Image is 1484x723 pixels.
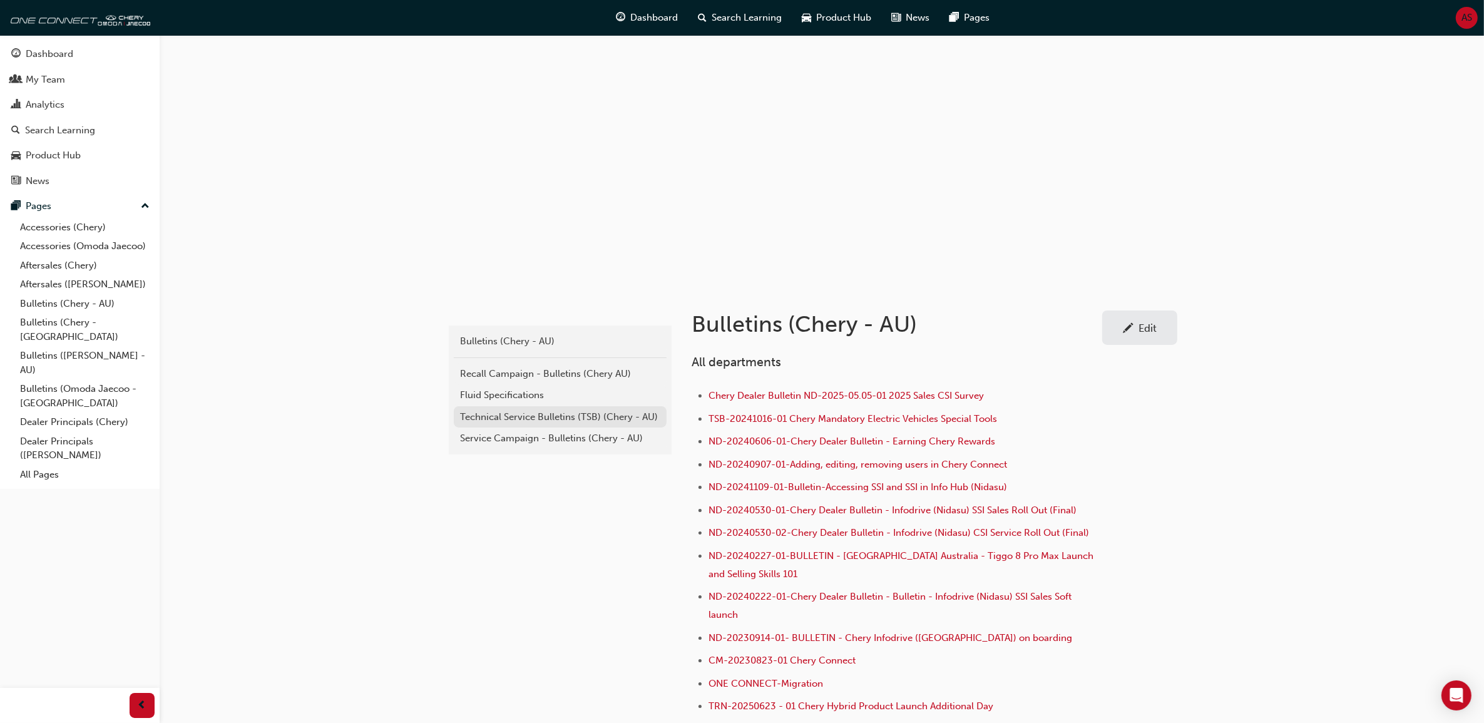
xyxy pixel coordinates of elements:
a: ND-20230914-01- BULLETIN - Chery Infodrive ([GEOGRAPHIC_DATA]) on boarding [709,632,1072,644]
a: ND-20240907-01-Adding, editing, removing users in Chery Connect [709,459,1007,470]
span: AS [1461,11,1472,25]
a: car-iconProduct Hub [792,5,882,31]
a: Accessories (Omoda Jaecoo) [15,237,155,256]
div: News [26,174,49,188]
a: News [5,170,155,193]
a: search-iconSearch Learning [688,5,792,31]
div: Pages [26,199,51,213]
a: Chery Dealer Bulletin ND-2025-05.05-01 2025 Sales CSI Survey [709,390,984,401]
a: Fluid Specifications [454,384,667,406]
div: Analytics [26,98,64,112]
button: Pages [5,195,155,218]
span: pages-icon [950,10,959,26]
a: Analytics [5,93,155,116]
div: Service Campaign - Bulletins (Chery - AU) [460,431,660,446]
span: News [906,11,930,25]
a: Product Hub [5,144,155,167]
a: Search Learning [5,119,155,142]
a: Aftersales (Chery) [15,256,155,275]
span: search-icon [699,10,707,26]
a: Bulletins (Chery - AU) [15,294,155,314]
a: ND-20240227-01-BULLETIN - [GEOGRAPHIC_DATA] Australia - Tiggo 8 Pro Max Launch and Selling Skills... [709,550,1096,580]
a: ND-20240530-01-Chery Dealer Bulletin - Infodrive (Nidasu) SSI Sales Roll Out (Final) [709,505,1077,516]
a: ND-20241109-01-Bulletin-Accessing SSI and SSI in Info Hub (Nidasu) [709,481,1007,493]
div: Bulletins (Chery - AU) [460,334,660,349]
span: car-icon [802,10,812,26]
h1: Bulletins (Chery - AU) [692,310,1102,338]
a: pages-iconPages [940,5,1000,31]
span: guage-icon [11,49,21,60]
div: Recall Campaign - Bulletins (Chery AU) [460,367,660,381]
span: car-icon [11,150,21,162]
a: guage-iconDashboard [606,5,688,31]
img: oneconnect [6,5,150,30]
span: pages-icon [11,201,21,212]
span: Dashboard [631,11,678,25]
span: Search Learning [712,11,782,25]
div: Open Intercom Messenger [1441,680,1471,710]
a: Recall Campaign - Bulletins (Chery AU) [454,363,667,385]
div: Technical Service Bulletins (TSB) (Chery - AU) [460,410,660,424]
span: people-icon [11,74,21,86]
a: Technical Service Bulletins (TSB) (Chery - AU) [454,406,667,428]
a: All Pages [15,465,155,485]
a: Aftersales ([PERSON_NAME]) [15,275,155,294]
a: CM-20230823-01 Chery Connect [709,655,856,666]
span: news-icon [11,176,21,187]
a: Edit [1102,310,1177,345]
span: prev-icon [138,698,147,714]
div: Search Learning [25,123,95,138]
span: news-icon [892,10,901,26]
a: TSB-20241016-01 Chery Mandatory Electric Vehicles Special Tools [709,413,997,424]
a: ND-20240222-01-Chery Dealer Bulletin - Bulletin - Infodrive (Nidasu) SSI Sales Soft launch [709,591,1074,620]
a: Accessories (Chery) [15,218,155,237]
a: Service Campaign - Bulletins (Chery - AU) [454,428,667,449]
button: DashboardMy TeamAnalyticsSearch LearningProduct HubNews [5,40,155,195]
span: Product Hub [817,11,872,25]
a: Dealer Principals (Chery) [15,413,155,432]
a: Bulletins ([PERSON_NAME] - AU) [15,346,155,379]
span: search-icon [11,125,20,136]
span: guage-icon [617,10,626,26]
span: Pages [965,11,990,25]
div: Dashboard [26,47,73,61]
div: My Team [26,73,65,87]
a: news-iconNews [882,5,940,31]
span: All departments [692,355,781,369]
a: Bulletins (Omoda Jaecoo - [GEOGRAPHIC_DATA]) [15,379,155,413]
span: up-icon [141,198,150,215]
a: ND-20240530-02-Chery Dealer Bulletin - Infodrive (Nidasu) CSI Service Roll Out (Final) [709,527,1089,538]
a: Bulletins (Chery - AU) [454,331,667,352]
button: AS [1456,7,1478,29]
div: Fluid Specifications [460,388,660,403]
a: TRN-20250623 - 01 Chery Hybrid Product Launch Additional Day [709,700,993,712]
span: chart-icon [11,100,21,111]
a: My Team [5,68,155,91]
a: Bulletins (Chery - [GEOGRAPHIC_DATA]) [15,313,155,346]
span: pencil-icon [1123,323,1133,336]
div: Edit [1139,322,1157,334]
a: ND-20240606-01-Chery Dealer Bulletin - Earning Chery Rewards [709,436,995,447]
div: Product Hub [26,148,81,163]
a: ONE CONNECT-Migration [709,678,823,689]
a: Dashboard [5,43,155,66]
a: Dealer Principals ([PERSON_NAME]) [15,432,155,465]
